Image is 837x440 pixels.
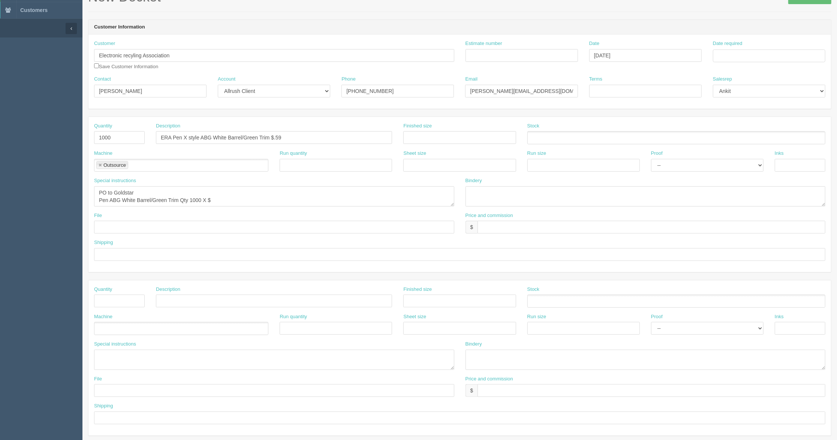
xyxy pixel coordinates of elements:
label: Quantity [94,286,112,293]
label: Proof [651,150,663,157]
span: Customers [20,7,48,13]
label: Run size [527,150,547,157]
label: Salesrep [713,76,732,83]
input: Enter customer name [94,49,454,62]
label: Date required [713,40,743,47]
label: Phone [341,76,356,83]
label: File [94,212,102,219]
label: File [94,376,102,383]
div: $ [466,221,478,233]
label: Finished size [403,286,432,293]
div: Save Customer Information [94,40,454,70]
label: Price and commission [466,212,513,219]
label: Description [156,286,180,293]
label: Run quantity [280,150,307,157]
label: Bindery [466,177,482,184]
label: Special instructions [94,177,136,184]
div: Outsource [103,163,126,168]
label: Customer [94,40,115,47]
label: Sheet size [403,150,426,157]
label: Inks [775,313,784,320]
label: Estimate number [466,40,502,47]
label: Machine [94,313,112,320]
div: $ [466,384,478,397]
label: Finished size [403,123,432,130]
label: Shipping [94,239,113,246]
label: Email [465,76,478,83]
label: Stock [527,286,540,293]
label: Bindery [466,341,482,348]
label: Date [589,40,599,47]
label: Run size [527,313,547,320]
label: Run quantity [280,313,307,320]
label: Special instructions [94,341,136,348]
label: Inks [775,150,784,157]
label: Proof [651,313,663,320]
label: Shipping [94,403,113,410]
label: Machine [94,150,112,157]
label: Sheet size [403,313,426,320]
label: Account [218,76,235,83]
label: Description [156,123,180,130]
label: Stock [527,123,540,130]
label: Terms [589,76,602,83]
label: Contact [94,76,111,83]
label: Quantity [94,123,112,130]
header: Customer Information [88,20,831,35]
label: Price and commission [466,376,513,383]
